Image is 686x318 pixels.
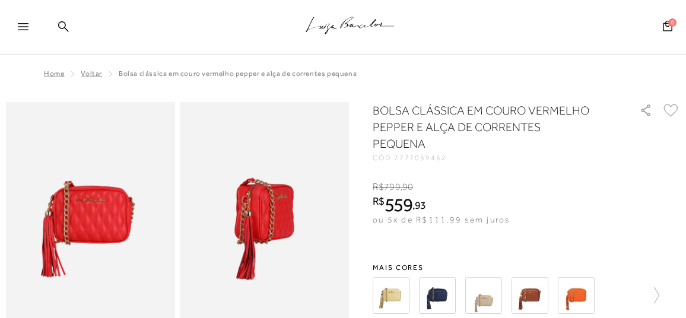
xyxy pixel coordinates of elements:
[412,200,426,211] i: ,
[394,154,447,162] span: 7777059462
[415,199,426,211] span: 93
[385,194,412,215] span: 559
[373,264,680,271] span: Mais cores
[668,18,677,27] span: 0
[401,182,414,192] i: ,
[512,277,548,314] img: BOLSA CLÁSSICA EM COURO CARAMELO E ALÇA DE CORRENTES PEQUENA
[373,102,595,152] h1: BOLSA CLÁSSICA EM COURO VERMELHO PEPPER E ALÇA DE CORRENTES PEQUENA
[373,196,385,206] i: R$
[119,69,357,78] span: BOLSA CLÁSSICA EM COURO VERMELHO PEPPER E ALÇA DE CORRENTES PEQUENA
[373,154,610,161] div: CÓD:
[373,182,384,192] i: R$
[402,182,413,192] span: 90
[465,277,502,314] img: BOLSA CLÁSSICA EM COURO BEGE NATA E ALÇA DE CORRENTES PEQUENA
[373,215,510,224] span: ou 5x de R$111,99 sem juros
[373,277,409,314] img: BOLSA CLÁSSICA EM COURO AMARELO PALHA E ALÇA DE CORRENTES PEQUENA
[384,182,400,192] span: 799
[44,69,64,78] a: Home
[81,69,102,78] a: Voltar
[419,277,456,314] img: BOLSA CLÁSSICA EM COURO AZUL ATLÂNTICO E ALÇA DE CORRENTES PEQUENA
[558,277,595,314] img: BOLSA CLÁSSICA EM COURO LARANJA E ALÇA DE CORRENTES PEQUENA
[659,20,676,36] button: 0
